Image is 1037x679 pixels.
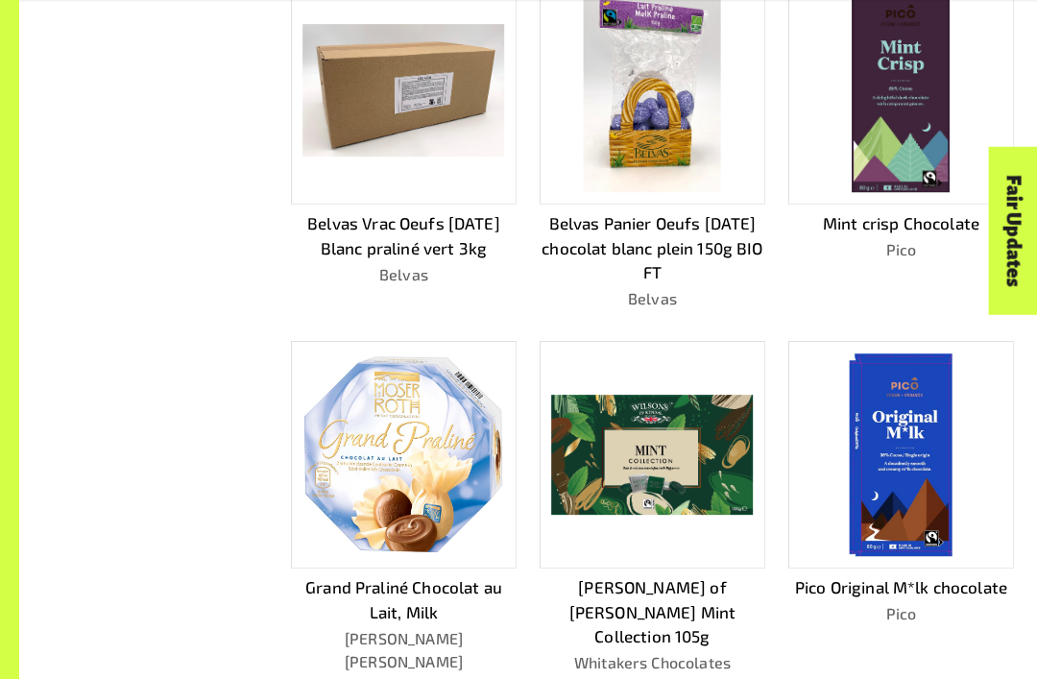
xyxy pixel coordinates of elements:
p: Grand Praliné Chocolat au Lait, Milk [291,576,517,625]
a: Pico Original M*lk chocolatePico [788,342,1014,675]
p: Belvas [540,288,765,311]
p: Pico [788,239,1014,262]
p: Belvas [291,264,517,287]
p: Pico [788,603,1014,626]
p: Belvas Panier Oeufs [DATE] chocolat blanc plein 150g BIO FT [540,212,765,286]
p: Whitakers Chocolates [540,652,765,675]
p: Belvas Vrac Oeufs [DATE] Blanc praliné vert 3kg [291,212,517,261]
a: Grand Praliné Chocolat au Lait, Milk[PERSON_NAME] [PERSON_NAME] [291,342,517,675]
a: [PERSON_NAME] of [PERSON_NAME] Mint Collection 105gWhitakers Chocolates [540,342,765,675]
p: [PERSON_NAME] [PERSON_NAME] [291,628,517,674]
p: Pico Original M*lk chocolate [788,576,1014,601]
p: Mint crisp Chocolate [788,212,1014,237]
p: [PERSON_NAME] of [PERSON_NAME] Mint Collection 105g [540,576,765,650]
